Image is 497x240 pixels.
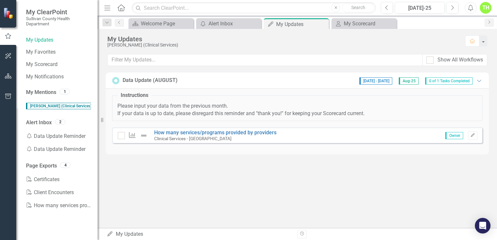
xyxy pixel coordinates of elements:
a: Page Exports [26,162,57,170]
button: Search [342,3,374,12]
a: My Scorecard [333,20,395,28]
a: My Updates [26,36,91,44]
div: Data Update (AUGUST) [123,77,178,84]
legend: Instructions [117,92,152,99]
span: Owner [445,132,463,139]
button: [DATE]-25 [395,2,445,14]
span: Aug-25 [399,77,419,85]
span: [PERSON_NAME] (Clinical Services) [26,103,95,109]
div: My Updates [107,35,459,43]
a: How many services programs provided by providers [26,199,91,212]
div: 1 [60,89,70,95]
p: Please input your data from the previous month. If your data is up to date, please disregard this... [117,102,477,117]
span: Search [351,5,365,10]
div: 2 [55,119,65,125]
span: My ClearPoint [26,8,91,16]
span: no problem! She has been removed for you :) [26,103,201,109]
div: My Scorecard [344,20,395,28]
a: Client Encounters [26,186,91,199]
div: [PERSON_NAME] (Clinical Services) [107,43,459,47]
div: Open Intercom Messenger [475,218,490,233]
div: Show All Workflows [437,56,483,64]
a: Alert Inbox [198,20,260,28]
div: Alert Inbox [208,20,260,28]
a: Certificates [26,173,91,186]
a: My Notifications [26,73,91,81]
a: My Scorecard [26,61,91,68]
input: Filter My Updates... [107,54,423,66]
a: Alert Inbox [26,119,52,127]
a: My Favorites [26,48,91,56]
div: 4 [60,162,71,168]
button: TH [480,2,491,14]
span: [DATE] - [DATE] [359,77,392,85]
span: 0 of 1 Tasks Completed [425,77,473,85]
small: Sullivan County Health Department [26,16,91,27]
a: My Mentions [26,89,56,96]
input: Search ClearPoint... [132,2,376,14]
div: My Updates [276,20,327,28]
div: [DATE]-25 [397,4,442,12]
div: Data Update Reminder [26,143,91,156]
small: Clinical Services - [GEOGRAPHIC_DATA] [154,136,232,141]
a: Welcome Page [130,20,192,28]
img: ClearPoint Strategy [3,7,15,19]
img: Not Defined [140,132,148,140]
div: Data Update Reminder [26,130,91,143]
div: Welcome Page [141,20,192,28]
a: How many services/programs provided by providers [154,129,276,136]
div: My Updates [107,231,292,238]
